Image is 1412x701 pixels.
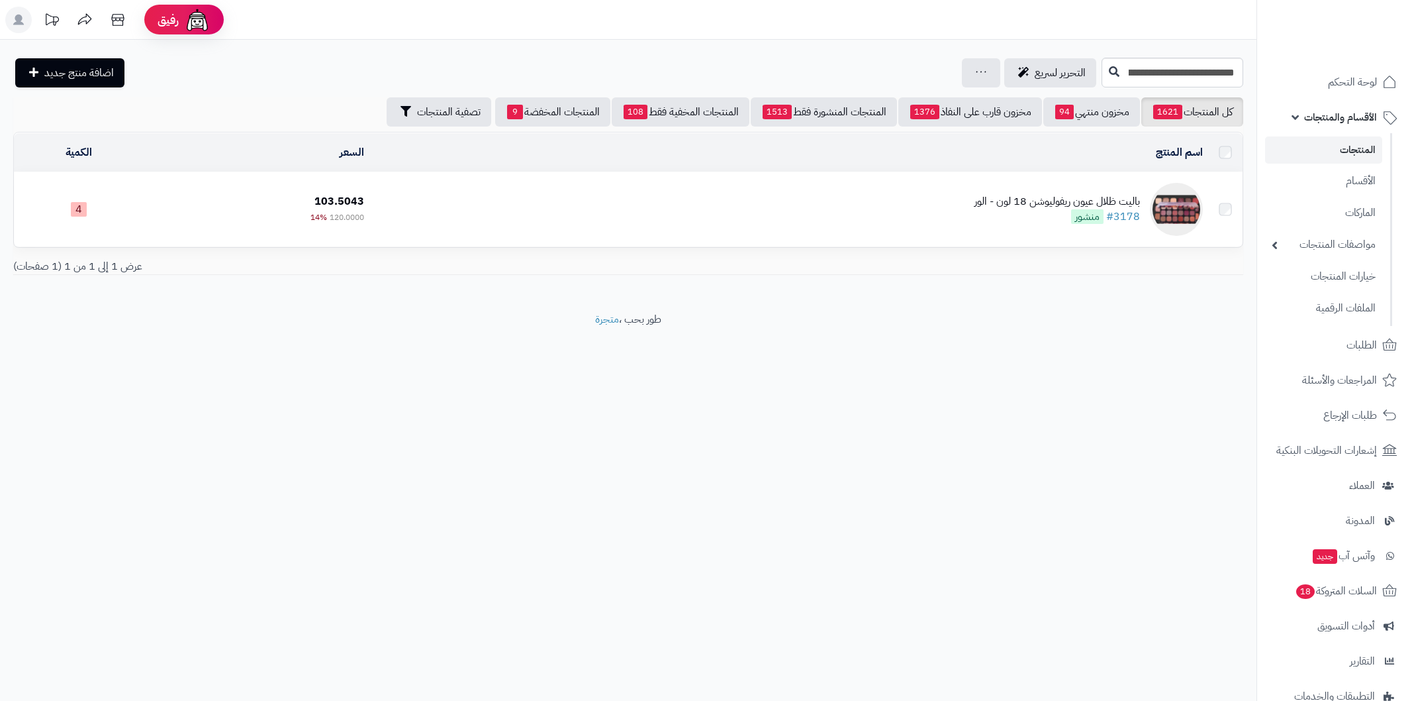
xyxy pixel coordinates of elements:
[1296,584,1315,599] span: 18
[495,97,610,127] a: المنتجات المخفضة9
[1265,262,1382,291] a: خيارات المنتجات
[387,97,491,127] button: تصفية المنتجات
[3,259,628,274] div: عرض 1 إلى 1 من 1 (1 صفحات)
[751,97,897,127] a: المنتجات المنشورة فقط1513
[1328,73,1377,91] span: لوحة التحكم
[624,105,647,119] span: 108
[71,202,87,217] span: 4
[1350,652,1375,671] span: التقارير
[1265,505,1404,537] a: المدونة
[1106,209,1140,225] a: #3178
[1265,575,1404,607] a: السلات المتروكة18
[1346,336,1377,354] span: الطلبات
[507,105,523,119] span: 9
[898,97,1042,127] a: مخزون قارب على النفاذ1376
[1265,167,1382,195] a: الأقسام
[417,104,481,120] span: تصفية المنتجات
[1317,617,1375,635] span: أدوات التسويق
[974,194,1140,209] div: باليت ظلال عيون ريفوليوشن 18 لون - الور
[1322,37,1399,65] img: logo-2.png
[1265,435,1404,466] a: إشعارات التحويلات البنكية
[1150,183,1203,236] img: باليت ظلال عيون ريفوليوشن 18 لون - الور
[1265,645,1404,677] a: التقارير
[35,7,68,36] a: تحديثات المنصة
[1304,108,1377,127] span: الأقسام والمنتجات
[1313,549,1337,564] span: جديد
[1004,58,1096,87] a: التحرير لسريع
[1265,540,1404,572] a: وآتس آبجديد
[310,211,327,223] span: 14%
[330,211,364,223] span: 120.0000
[763,105,792,119] span: 1513
[1156,144,1203,160] a: اسم المنتج
[910,105,939,119] span: 1376
[314,193,364,209] span: 103.5043
[1265,199,1382,227] a: الماركات
[1302,371,1377,390] span: المراجعات والأسئلة
[1265,364,1404,396] a: المراجعات والأسئلة
[612,97,749,127] a: المنتجات المخفية فقط108
[1265,400,1404,431] a: طلبات الإرجاع
[15,58,124,87] a: اضافة منتج جديد
[1265,470,1404,502] a: العملاء
[1349,476,1375,495] span: العملاء
[1265,231,1382,259] a: مواصفات المنتجات
[184,7,211,33] img: ai-face.png
[1346,512,1375,530] span: المدونة
[1265,66,1404,98] a: لوحة التحكم
[1055,105,1074,119] span: 94
[1071,209,1104,224] span: منشور
[66,144,92,160] a: الكمية
[1043,97,1140,127] a: مخزون منتهي94
[1276,441,1377,460] span: إشعارات التحويلات البنكية
[1311,547,1375,565] span: وآتس آب
[1141,97,1243,127] a: كل المنتجات1621
[1035,65,1086,81] span: التحرير لسريع
[1265,329,1404,361] a: الطلبات
[595,311,619,327] a: متجرة
[1153,105,1182,119] span: 1621
[1265,294,1382,323] a: الملفات الرقمية
[1295,582,1377,600] span: السلات المتروكة
[44,65,114,81] span: اضافة منتج جديد
[158,12,179,28] span: رفيق
[1323,406,1377,425] span: طلبات الإرجاع
[1265,136,1382,164] a: المنتجات
[1265,610,1404,642] a: أدوات التسويق
[340,144,364,160] a: السعر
